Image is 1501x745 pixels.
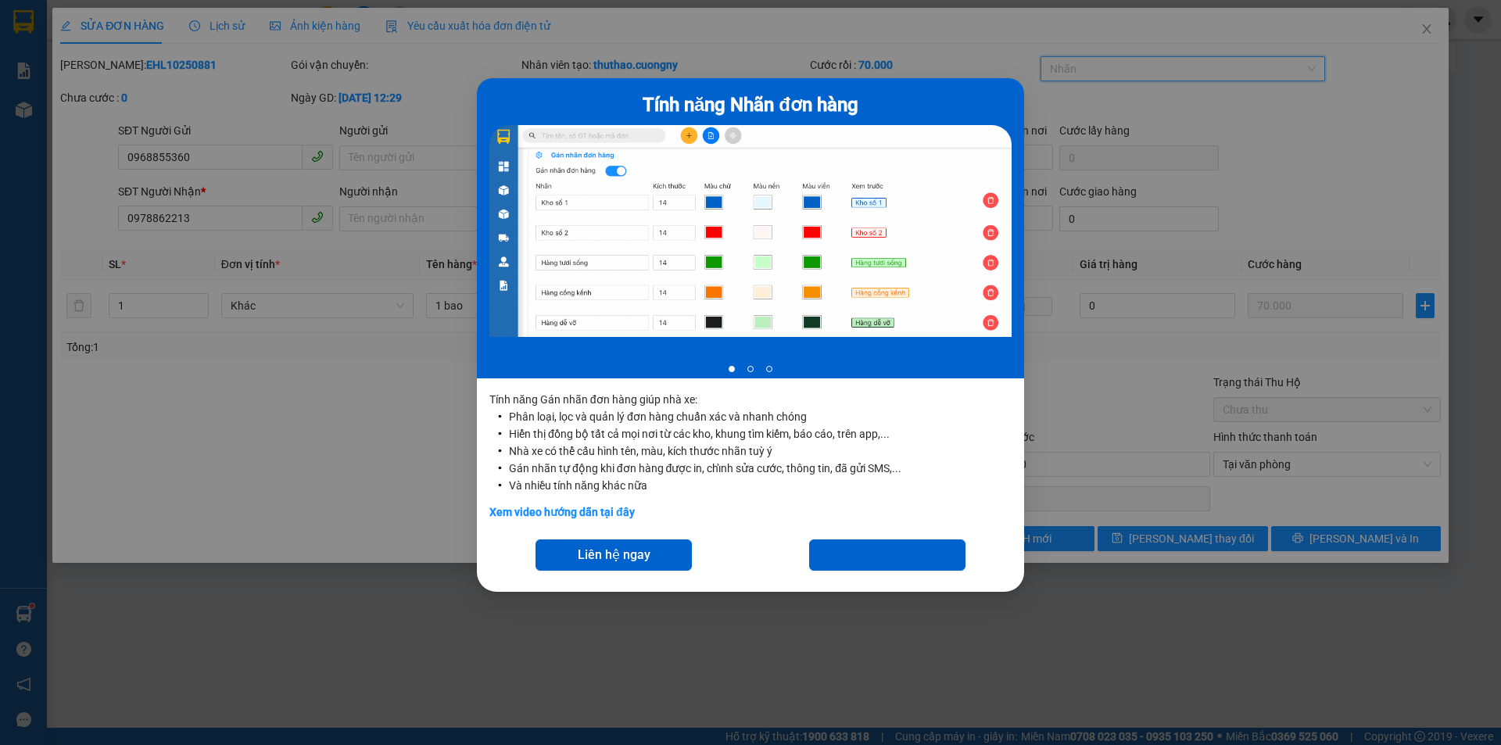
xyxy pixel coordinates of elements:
div: Tính năng Nhãn đơn hàng [489,91,1012,120]
li: Gán nhãn tự động khi đơn hàng được in, chỉnh sửa cước, thông tin, đã gửi SMS,... [509,460,1012,477]
div: Tính năng Gán nhãn đơn hàng giúp nhà xe: [477,378,1024,539]
li: slide item 2 [747,366,754,372]
a: Xem video hướng dẫn tại đây [489,506,635,518]
li: Nhà xe có thể cấu hình tên, màu, kích thước nhãn tuỳ ý [509,442,1012,460]
li: Hiển thị đồng bộ tất cả mọi nơi từ các kho, khung tìm kiếm, báo cáo, trên app,... [509,425,1012,442]
li: Phân loại, lọc và quản lý đơn hàng chuẩn xác và nhanh chóng [509,408,1012,425]
span: Liên hệ ngay [578,545,650,564]
button: Gọi cho tôi [809,539,965,571]
li: Và nhiều tính năng khác nữa [509,477,1012,494]
span: Gọi cho tôi [858,545,917,564]
button: Liên hệ ngay [536,539,692,571]
li: slide item 1 [729,366,735,372]
li: slide item 3 [766,366,772,372]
